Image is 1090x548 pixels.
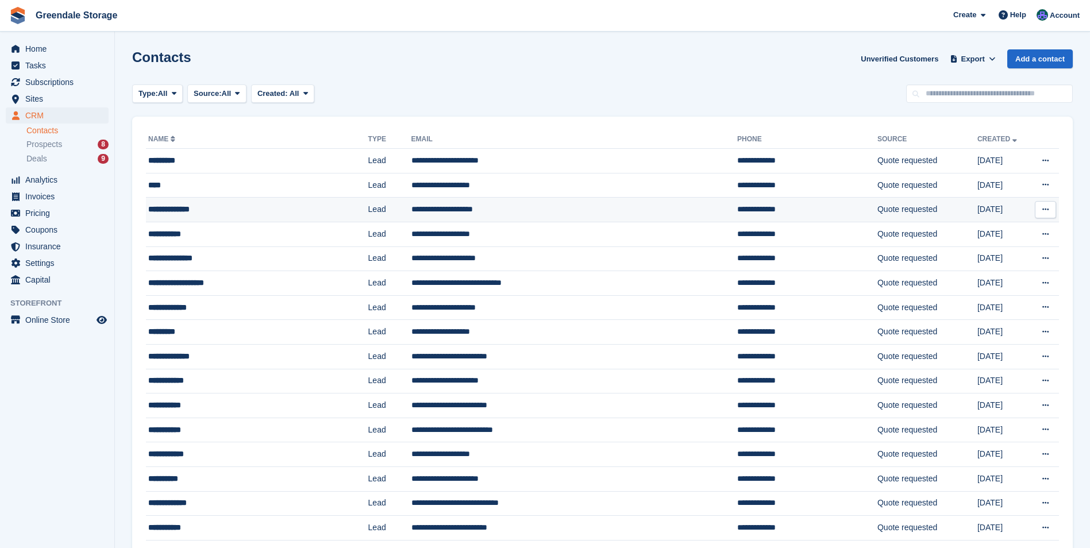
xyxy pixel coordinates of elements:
[877,418,977,442] td: Quote requested
[877,130,977,149] th: Source
[6,172,109,188] a: menu
[411,130,738,149] th: Email
[10,298,114,309] span: Storefront
[138,88,158,99] span: Type:
[98,154,109,164] div: 9
[877,295,977,320] td: Quote requested
[877,271,977,296] td: Quote requested
[368,149,411,173] td: Lead
[1010,9,1026,21] span: Help
[25,107,94,124] span: CRM
[977,418,1029,442] td: [DATE]
[9,7,26,24] img: stora-icon-8386f47178a22dfd0bd8f6a31ec36ba5ce8667c1dd55bd0f319d3a0aa187defe.svg
[368,222,411,246] td: Lead
[368,393,411,418] td: Lead
[26,139,62,150] span: Prospects
[977,516,1029,541] td: [DATE]
[368,418,411,442] td: Lead
[25,172,94,188] span: Analytics
[98,140,109,149] div: 8
[877,393,977,418] td: Quote requested
[368,516,411,541] td: Lead
[6,91,109,107] a: menu
[877,344,977,369] td: Quote requested
[26,153,109,165] a: Deals 9
[977,491,1029,516] td: [DATE]
[368,271,411,296] td: Lead
[6,238,109,254] a: menu
[877,149,977,173] td: Quote requested
[877,198,977,222] td: Quote requested
[877,222,977,246] td: Quote requested
[132,84,183,103] button: Type: All
[6,312,109,328] a: menu
[25,238,94,254] span: Insurance
[25,312,94,328] span: Online Store
[368,344,411,369] td: Lead
[290,89,299,98] span: All
[977,442,1029,467] td: [DATE]
[368,369,411,393] td: Lead
[222,88,232,99] span: All
[26,125,109,136] a: Contacts
[977,135,1019,143] a: Created
[148,135,178,143] a: Name
[25,222,94,238] span: Coupons
[368,491,411,516] td: Lead
[877,442,977,467] td: Quote requested
[6,205,109,221] a: menu
[368,130,411,149] th: Type
[977,246,1029,271] td: [DATE]
[368,173,411,198] td: Lead
[158,88,168,99] span: All
[194,88,221,99] span: Source:
[25,91,94,107] span: Sites
[25,255,94,271] span: Settings
[977,198,1029,222] td: [DATE]
[948,49,998,68] button: Export
[368,295,411,320] td: Lead
[877,369,977,393] td: Quote requested
[877,173,977,198] td: Quote requested
[6,188,109,204] a: menu
[1007,49,1073,68] a: Add a contact
[953,9,976,21] span: Create
[1037,9,1048,21] img: Richard Harrison
[31,6,122,25] a: Greendale Storage
[25,188,94,204] span: Invoices
[877,320,977,345] td: Quote requested
[977,393,1029,418] td: [DATE]
[6,255,109,271] a: menu
[6,57,109,74] a: menu
[977,369,1029,393] td: [DATE]
[877,466,977,491] td: Quote requested
[187,84,246,103] button: Source: All
[6,272,109,288] a: menu
[977,320,1029,345] td: [DATE]
[977,271,1029,296] td: [DATE]
[25,272,94,288] span: Capital
[877,516,977,541] td: Quote requested
[961,53,985,65] span: Export
[877,246,977,271] td: Quote requested
[737,130,877,149] th: Phone
[368,466,411,491] td: Lead
[877,491,977,516] td: Quote requested
[26,138,109,150] a: Prospects 8
[977,466,1029,491] td: [DATE]
[368,442,411,467] td: Lead
[251,84,314,103] button: Created: All
[25,205,94,221] span: Pricing
[368,246,411,271] td: Lead
[1050,10,1080,21] span: Account
[977,173,1029,198] td: [DATE]
[25,57,94,74] span: Tasks
[6,222,109,238] a: menu
[977,222,1029,246] td: [DATE]
[26,153,47,164] span: Deals
[95,313,109,327] a: Preview store
[6,107,109,124] a: menu
[6,74,109,90] a: menu
[132,49,191,65] h1: Contacts
[257,89,288,98] span: Created:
